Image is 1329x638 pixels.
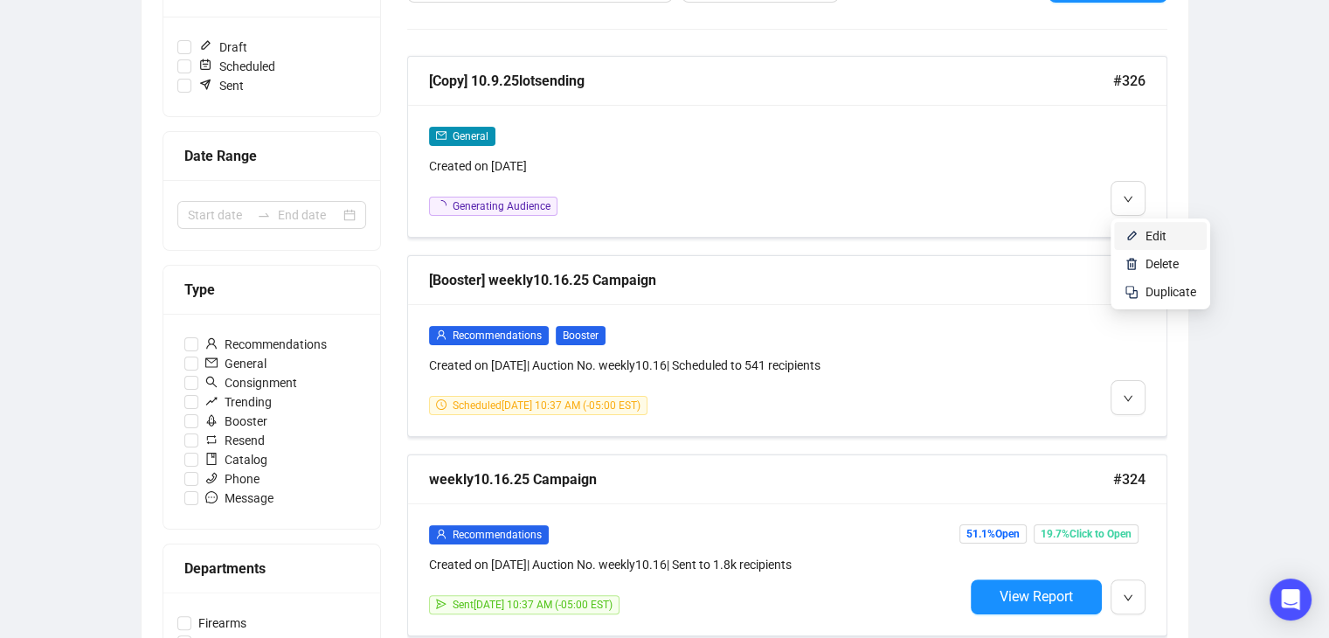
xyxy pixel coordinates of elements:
span: View Report [1000,588,1073,605]
img: svg+xml;base64,PHN2ZyB4bWxucz0iaHR0cDovL3d3dy53My5vcmcvMjAwMC9zdmciIHhtbG5zOnhsaW5rPSJodHRwOi8vd3... [1125,229,1139,243]
span: #324 [1113,468,1146,490]
span: send [436,599,446,609]
span: Consignment [198,373,304,392]
span: Phone [198,469,266,489]
span: user [205,337,218,350]
input: Start date [188,205,250,225]
div: Created on [DATE] [429,156,964,176]
div: [Booster] weekly10.16.25 Campaign [429,269,1113,291]
span: search [205,376,218,388]
span: mail [436,130,446,141]
a: weekly10.16.25 Campaign#324userRecommendationsCreated on [DATE]| Auction No. weekly10.16| Sent to... [407,454,1167,636]
span: retweet [205,433,218,446]
div: Created on [DATE] | Auction No. weekly10.16 | Scheduled to 541 recipients [429,356,964,375]
span: General [453,130,488,142]
span: Booster [556,326,606,345]
div: [Copy] 10.9.25lotsending [429,70,1113,92]
span: phone [205,472,218,484]
img: svg+xml;base64,PHN2ZyB4bWxucz0iaHR0cDovL3d3dy53My5vcmcvMjAwMC9zdmciIHdpZHRoPSIyNCIgaGVpZ2h0PSIyNC... [1125,285,1139,299]
span: Recommendations [453,529,542,541]
div: Departments [184,558,359,579]
span: Edit [1146,229,1166,243]
span: rocket [205,414,218,426]
span: Message [198,489,280,508]
a: [Copy] 10.9.25lotsending#326mailGeneralCreated on [DATE]loadingGenerating Audience [407,56,1167,238]
span: 51.1% Open [959,524,1027,544]
span: Duplicate [1146,285,1196,299]
span: Resend [198,431,272,450]
span: down [1123,194,1133,205]
span: swap-right [257,208,271,222]
span: rise [205,395,218,407]
span: General [198,354,273,373]
input: End date [278,205,340,225]
span: down [1123,393,1133,404]
div: Open Intercom Messenger [1270,579,1312,621]
span: down [1123,593,1133,603]
span: Firearms [191,614,253,633]
a: [Booster] weekly10.16.25 Campaign#325userRecommendationsBoosterCreated on [DATE]| Auction No. wee... [407,255,1167,437]
span: #326 [1113,70,1146,92]
div: weekly10.16.25 Campaign [429,468,1113,490]
span: book [205,453,218,465]
span: message [205,491,218,503]
span: Booster [198,412,274,431]
span: Draft [191,38,254,57]
span: user [436,529,446,539]
span: to [257,208,271,222]
span: Trending [198,392,279,412]
span: Scheduled [191,57,282,76]
img: svg+xml;base64,PHN2ZyB4bWxucz0iaHR0cDovL3d3dy53My5vcmcvMjAwMC9zdmciIHhtbG5zOnhsaW5rPSJodHRwOi8vd3... [1125,257,1139,271]
span: loading [436,200,446,211]
span: Catalog [198,450,274,469]
button: View Report [971,579,1102,614]
div: Type [184,279,359,301]
span: Recommendations [198,335,334,354]
span: Generating Audience [453,200,550,212]
span: 19.7% Click to Open [1034,524,1139,544]
span: clock-circle [436,399,446,410]
span: user [436,329,446,340]
span: Delete [1146,257,1179,271]
span: Sent [191,76,251,95]
span: Sent [DATE] 10:37 AM (-05:00 EST) [453,599,613,611]
span: Scheduled [DATE] 10:37 AM (-05:00 EST) [453,399,640,412]
div: Created on [DATE] | Auction No. weekly10.16 | Sent to 1.8k recipients [429,555,964,574]
div: Date Range [184,145,359,167]
span: mail [205,357,218,369]
span: Recommendations [453,329,542,342]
